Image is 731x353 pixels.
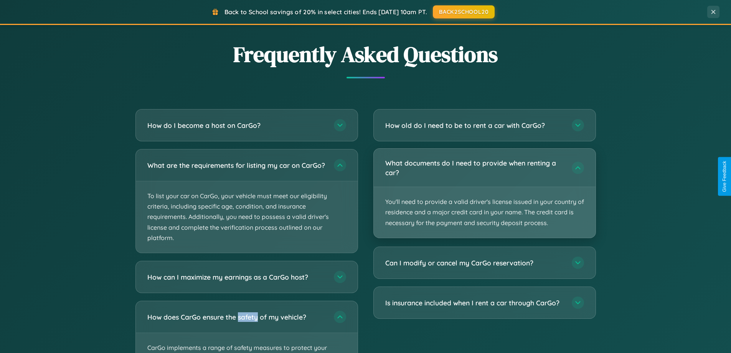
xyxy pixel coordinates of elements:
p: To list your car on CarGo, your vehicle must meet our eligibility criteria, including specific ag... [136,181,358,253]
span: Back to School savings of 20% in select cities! Ends [DATE] 10am PT. [224,8,427,16]
h3: What are the requirements for listing my car on CarGo? [147,161,326,170]
h3: How old do I need to be to rent a car with CarGo? [385,121,564,130]
h3: Is insurance included when I rent a car through CarGo? [385,298,564,308]
p: You'll need to provide a valid driver's license issued in your country of residence and a major c... [374,187,596,238]
h3: What documents do I need to provide when renting a car? [385,158,564,177]
h3: How does CarGo ensure the safety of my vehicle? [147,312,326,322]
h3: How do I become a host on CarGo? [147,121,326,130]
h3: How can I maximize my earnings as a CarGo host? [147,272,326,282]
h3: Can I modify or cancel my CarGo reservation? [385,258,564,268]
div: Give Feedback [722,161,727,192]
h2: Frequently Asked Questions [135,40,596,69]
button: BACK2SCHOOL20 [433,5,495,18]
